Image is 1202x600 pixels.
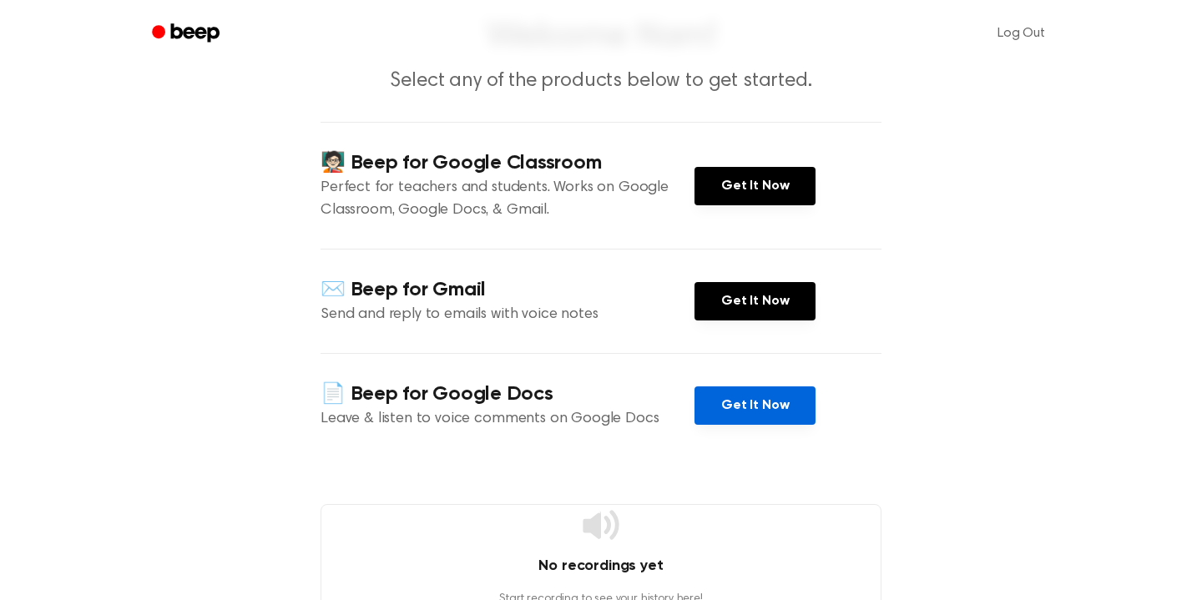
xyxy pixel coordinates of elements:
p: Perfect for teachers and students. Works on Google Classroom, Google Docs, & Gmail. [321,177,694,222]
a: Get It Now [694,386,816,425]
a: Get It Now [694,167,816,205]
a: Get It Now [694,282,816,320]
p: Leave & listen to voice comments on Google Docs [321,408,694,431]
h4: 📄 Beep for Google Docs [321,381,694,408]
h4: No recordings yet [321,555,881,577]
h4: ✉️ Beep for Gmail [321,276,694,304]
p: Select any of the products below to get started. [280,68,922,95]
p: Send and reply to emails with voice notes [321,304,694,326]
a: Log Out [981,13,1062,53]
a: Beep [140,18,235,50]
h4: 🧑🏻‍🏫 Beep for Google Classroom [321,149,694,177]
